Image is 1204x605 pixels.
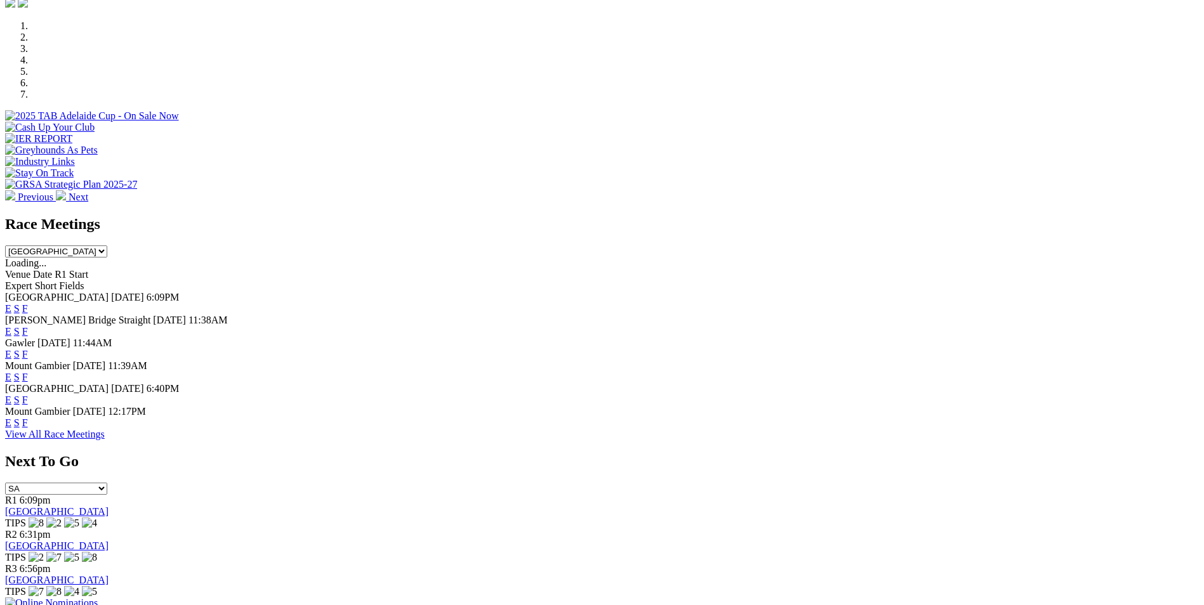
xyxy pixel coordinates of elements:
span: [DATE] [111,292,144,302]
a: F [22,349,28,360]
span: TIPS [5,552,26,563]
img: chevron-left-pager-white.svg [5,190,15,200]
a: S [14,394,20,405]
a: F [22,394,28,405]
span: 12:17PM [108,406,146,417]
span: [DATE] [37,337,70,348]
img: 4 [82,517,97,529]
img: 2 [46,517,62,529]
img: Greyhounds As Pets [5,145,98,156]
span: R3 [5,563,17,574]
img: 7 [46,552,62,563]
h2: Next To Go [5,453,1199,470]
a: S [14,349,20,360]
span: 6:56pm [20,563,51,574]
span: 6:40PM [147,383,180,394]
span: 6:09PM [147,292,180,302]
span: R1 [5,495,17,505]
span: Fields [59,280,84,291]
span: Date [33,269,52,280]
img: 7 [29,586,44,597]
span: [DATE] [153,315,186,325]
span: R2 [5,529,17,540]
a: F [22,326,28,337]
a: E [5,394,11,405]
span: [PERSON_NAME] Bridge Straight [5,315,150,325]
span: Short [35,280,57,291]
span: 11:44AM [73,337,112,348]
span: [DATE] [111,383,144,394]
img: chevron-right-pager-white.svg [56,190,66,200]
a: F [22,372,28,382]
span: [GEOGRAPHIC_DATA] [5,383,109,394]
img: Cash Up Your Club [5,122,95,133]
span: Gawler [5,337,35,348]
span: 11:38AM [189,315,228,325]
img: Stay On Track [5,167,74,179]
a: [GEOGRAPHIC_DATA] [5,575,109,585]
img: IER REPORT [5,133,72,145]
img: 4 [64,586,79,597]
span: Venue [5,269,30,280]
img: Industry Links [5,156,75,167]
a: [GEOGRAPHIC_DATA] [5,540,109,551]
img: 8 [29,517,44,529]
span: Loading... [5,257,46,268]
img: 5 [64,552,79,563]
a: [GEOGRAPHIC_DATA] [5,506,109,517]
a: S [14,303,20,314]
img: 2 [29,552,44,563]
span: Next [69,192,88,202]
a: F [22,303,28,314]
img: 2025 TAB Adelaide Cup - On Sale Now [5,110,179,122]
span: R1 Start [55,269,88,280]
a: View All Race Meetings [5,429,105,439]
span: TIPS [5,517,26,528]
img: 8 [46,586,62,597]
img: 8 [82,552,97,563]
span: TIPS [5,586,26,597]
span: Previous [18,192,53,202]
img: 5 [82,586,97,597]
span: [DATE] [73,360,106,371]
img: 5 [64,517,79,529]
a: E [5,303,11,314]
img: GRSA Strategic Plan 2025-27 [5,179,137,190]
span: 11:39AM [108,360,147,371]
a: S [14,326,20,337]
a: S [14,417,20,428]
span: 6:09pm [20,495,51,505]
span: Expert [5,280,32,291]
a: F [22,417,28,428]
a: E [5,326,11,337]
span: [GEOGRAPHIC_DATA] [5,292,109,302]
a: Previous [5,192,56,202]
span: Mount Gambier [5,360,70,371]
a: E [5,372,11,382]
a: E [5,417,11,428]
h2: Race Meetings [5,216,1199,233]
a: E [5,349,11,360]
a: S [14,372,20,382]
a: Next [56,192,88,202]
span: Mount Gambier [5,406,70,417]
span: 6:31pm [20,529,51,540]
span: [DATE] [73,406,106,417]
